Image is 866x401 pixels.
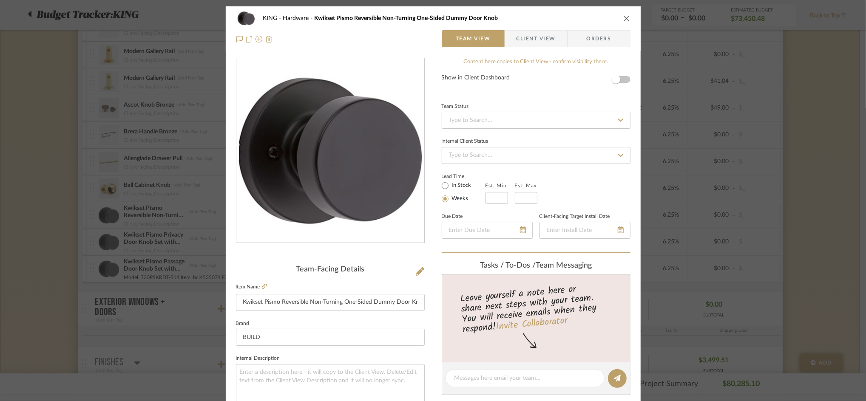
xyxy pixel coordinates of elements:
[442,139,488,144] div: Internal Client Status
[442,180,486,204] mat-radio-group: Select item type
[266,36,273,42] img: Remove from project
[442,215,463,219] label: Due Date
[480,262,536,269] span: Tasks / To-Dos /
[495,313,568,335] a: Invite Collaborator
[283,15,315,21] span: Hardware
[236,322,250,326] label: Brand
[515,183,537,189] label: Est. Max
[442,147,630,164] input: Type to Search…
[623,14,630,22] button: close
[450,182,471,189] label: In Stock
[315,15,498,21] span: Kwikset Pismo Reversible Non-Turning One-Sided Dummy Door Knob
[238,59,423,243] img: cf36c1a9-9b0b-42e3-978a-8c9b9669ff47_436x436.jpg
[263,15,283,21] span: KING
[236,265,425,274] div: Team-Facing Details
[442,222,533,239] input: Enter Due Date
[539,222,630,239] input: Enter Install Date
[450,195,468,203] label: Weeks
[442,58,630,66] div: Content here copies to Client View - confirm visibility there.
[236,356,280,361] label: Internal Description
[236,283,267,291] label: Item Name
[442,104,469,109] div: Team Status
[236,10,256,27] img: cf36c1a9-9b0b-42e3-978a-8c9b9669ff47_48x40.jpg
[442,261,630,271] div: team Messaging
[236,294,425,311] input: Enter Item Name
[517,30,556,47] span: Client View
[486,183,507,189] label: Est. Min
[442,112,630,129] input: Type to Search…
[539,215,610,219] label: Client-Facing Target Install Date
[440,280,631,337] div: Leave yourself a note here or share next steps with your team. You will receive emails when they ...
[456,30,491,47] span: Team View
[442,172,486,180] label: Lead Time
[577,30,621,47] span: Orders
[236,59,424,243] div: 0
[236,329,425,346] input: Enter Brand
